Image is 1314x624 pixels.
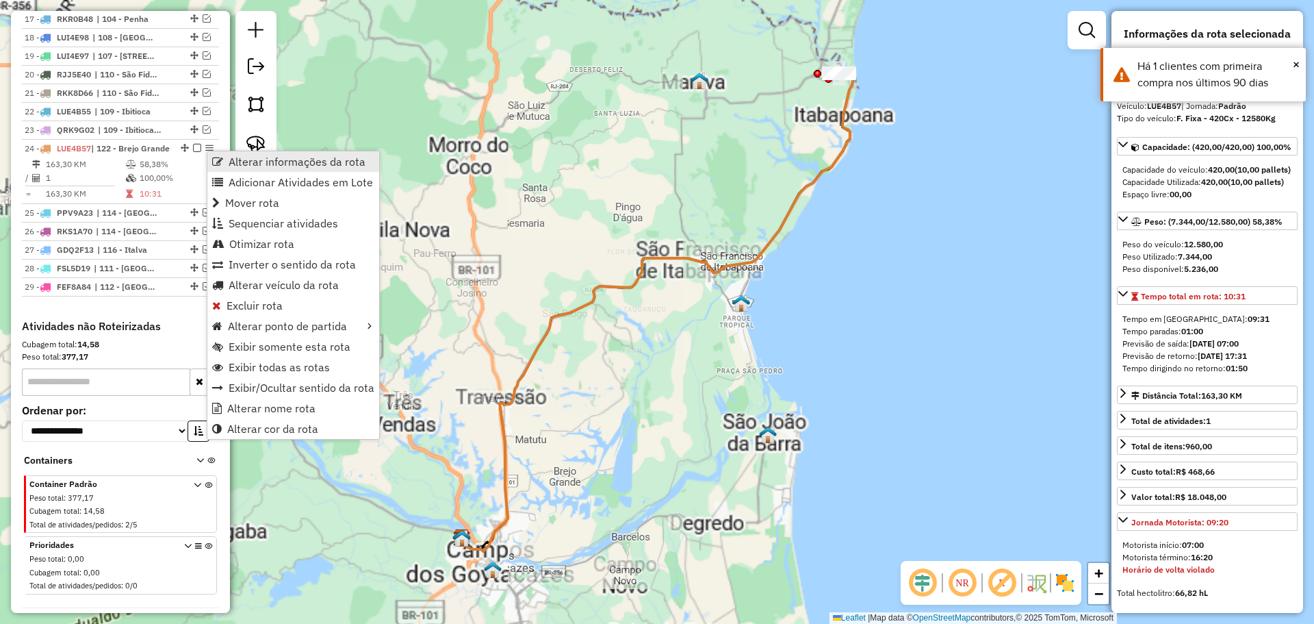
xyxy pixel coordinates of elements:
[1094,585,1103,602] span: −
[190,227,198,235] em: Alterar sequência das rotas
[45,158,125,171] td: 163,30 KM
[77,339,99,349] strong: 14,58
[229,382,374,393] span: Exibir/Ocultar sentido da rota
[691,72,708,90] img: Maniva
[1122,263,1292,275] div: Peso disponível:
[242,53,270,84] a: Exportar sessão
[1206,416,1211,426] strong: 1
[1117,587,1298,599] div: Total hectolitro:
[94,68,157,81] span: 110 - São Fidélis
[484,561,502,579] img: 527 UDC Light Centro
[207,398,379,419] li: Alterar nome rota
[203,14,211,23] em: Visualizar rota
[913,613,971,623] a: OpenStreetMap
[91,143,170,153] span: | 122 - Brejo Grande
[1226,363,1248,373] strong: 01:50
[94,281,157,293] span: 112 - Parque Novo Mundo, 117 - Travessão
[1293,54,1300,75] button: Close
[207,172,379,192] li: Adicionar Atividades em Lote
[57,226,92,236] span: RKS1A70
[22,338,219,351] div: Cubagem total:
[1122,325,1292,338] div: Tempo paradas:
[190,51,198,60] em: Alterar sequência das rotas
[1182,540,1204,550] strong: 07:00
[1117,534,1298,582] div: Jornada Motorista: 09:20
[1181,101,1246,111] span: | Jornada:
[121,581,123,590] span: :
[29,493,64,503] span: Peso total
[25,88,93,98] span: 21 -
[45,187,125,201] td: 163,30 KM
[92,32,155,44] span: 108 - São João da Barra
[229,259,356,270] span: Inverter o sentido da rota
[229,362,330,373] span: Exibir todas as rotas
[25,32,89,42] span: 18 -
[25,245,94,255] span: 27 -
[64,493,66,503] span: :
[32,160,40,169] i: Distância Total
[1117,487,1298,506] a: Valor total:R$ 18.048,00
[246,136,266,155] img: Selecionar atividades - laço
[190,70,198,78] em: Alterar sequência das rotas
[57,245,94,255] span: GDQ2F13
[57,125,94,135] span: QRK9G02
[83,506,105,516] span: 14,58
[759,426,777,444] img: São João da Barra
[68,493,94,503] span: 377,17
[125,520,138,529] span: 2/5
[732,295,750,312] img: São Francisco de Itabapoana
[190,14,198,23] em: Alterar sequência das rotas
[25,125,94,135] span: 23 -
[1094,564,1103,582] span: +
[207,275,379,295] li: Alterar veículo da rota
[1184,239,1223,249] strong: 12.580,00
[1131,440,1212,453] div: Total de itens:
[452,529,470,547] img: 528 UDC Light MVT Fiorinos
[1228,177,1284,187] strong: (10,00 pallets)
[190,33,198,41] em: Alterar sequência das rotas
[79,568,81,577] span: :
[139,158,206,171] td: 58,38%
[29,478,177,490] span: Container Padrão
[1122,350,1292,362] div: Previsão de retorno:
[453,529,471,547] img: FAD CDD Campos dos Goytacazes
[985,566,1018,599] span: Exibir rótulo
[139,187,206,201] td: 10:31
[83,568,100,577] span: 0,00
[1117,436,1298,455] a: Total de itens:960,00
[96,225,159,238] span: 114 - Morro do Coco
[207,357,379,377] li: Exibir todas as rotas
[227,300,283,311] span: Excluir rota
[1201,390,1242,401] span: 163,30 KM
[1201,177,1228,187] strong: 420,00
[1122,164,1292,176] div: Capacidade do veículo:
[1117,212,1298,230] a: Peso: (7.344,00/12.580,00) 58,38%
[29,539,177,551] span: Prioridades
[190,88,198,97] em: Alterar sequência das rotas
[203,70,211,78] em: Visualizar rota
[98,124,161,136] span: 109 - Ibitioca, 111 - Lagoa de Cima
[57,143,91,153] span: LUE4B57
[68,554,84,564] span: 0,00
[242,16,270,47] a: Nova sessão e pesquisa
[62,351,88,362] strong: 377,17
[946,566,979,599] span: Ocultar NR
[203,51,211,60] em: Visualizar rota
[25,51,89,61] span: 19 -
[1122,362,1292,375] div: Tempo dirigindo no retorno:
[203,264,211,272] em: Visualizar rota
[188,421,209,442] button: Ordem crescente
[207,151,379,172] li: Alterar informações da rota
[1144,216,1283,227] span: Peso: (7.344,00/12.580,00) 58,38%
[1189,338,1239,349] strong: [DATE] 07:00
[225,197,279,208] span: Mover rota
[1142,142,1291,152] span: Capacidade: (420,00/420,00) 100,00%
[57,263,90,273] span: FSL5D19
[203,282,211,290] em: Visualizar rota
[25,14,93,24] span: 17 -
[25,143,170,153] span: 24 -
[229,279,339,290] span: Alterar veículo da rota
[1184,264,1218,274] strong: 5.236,00
[203,245,211,253] em: Visualizar rota
[1122,251,1292,263] div: Peso Utilizado:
